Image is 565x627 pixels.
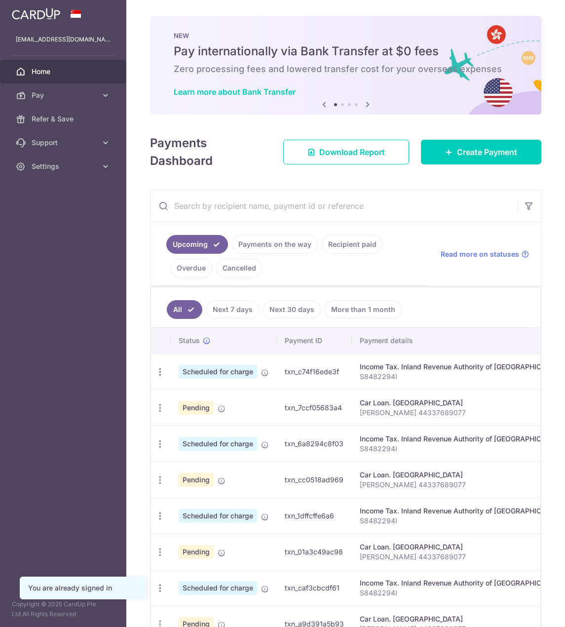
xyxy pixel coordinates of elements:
a: Upcoming [166,235,228,254]
span: Scheduled for charge [179,509,257,523]
a: Recipient paid [322,235,383,254]
a: Payments on the way [232,235,318,254]
td: txn_cc0518ad969 [277,462,352,498]
p: S8482294I [360,516,564,526]
h5: Pay internationally via Bank Transfer at $0 fees [174,43,518,59]
td: txn_01a3c49ac98 [277,534,352,570]
p: [PERSON_NAME] 44337689077 [360,480,564,490]
a: Next 7 days [206,300,259,319]
div: Car Loan. [GEOGRAPHIC_DATA] [360,398,564,408]
th: Payment ID [277,328,352,353]
div: Income Tax. Inland Revenue Authority of [GEOGRAPHIC_DATA] [360,362,564,372]
span: Settings [32,161,97,171]
a: Read more on statuses [441,249,529,259]
a: Cancelled [216,259,263,277]
a: Overdue [170,259,212,277]
div: Income Tax. Inland Revenue Authority of [GEOGRAPHIC_DATA] [360,434,564,444]
p: S8482294I [360,588,564,598]
img: CardUp [12,8,60,20]
span: Download Report [319,146,385,158]
img: Bank transfer banner [150,16,541,115]
td: txn_1dffcffe6a6 [277,498,352,534]
a: Create Payment [421,140,541,164]
span: Read more on statuses [441,249,519,259]
p: S8482294I [360,372,564,382]
span: Pending [179,401,214,415]
span: Scheduled for charge [179,437,257,451]
span: Support [32,138,97,148]
a: Next 30 days [263,300,321,319]
td: txn_c74f16ede3f [277,353,352,390]
p: [PERSON_NAME] 44337689077 [360,552,564,562]
a: Learn more about Bank Transfer [174,87,296,97]
span: Scheduled for charge [179,581,257,595]
span: Home [32,67,97,77]
h6: Zero processing fees and lowered transfer cost for your overseas expenses [174,63,518,75]
td: txn_6a8294c8f03 [277,426,352,462]
input: Search by recipient name, payment id or reference [151,190,517,222]
span: Pending [179,473,214,487]
a: Download Report [283,140,409,164]
div: Car Loan. [GEOGRAPHIC_DATA] [360,470,564,480]
span: Status [179,336,200,346]
a: More than 1 month [325,300,402,319]
span: Pay [32,90,97,100]
span: Pending [179,545,214,559]
td: txn_7ccf05683a4 [277,390,352,426]
div: Car Loan. [GEOGRAPHIC_DATA] [360,542,564,552]
h4: Payments Dashboard [150,134,265,170]
div: Income Tax. Inland Revenue Authority of [GEOGRAPHIC_DATA] [360,506,564,516]
p: [PERSON_NAME] 44337689077 [360,408,564,418]
p: NEW [174,32,518,39]
p: S8482294I [360,444,564,454]
div: Income Tax. Inland Revenue Authority of [GEOGRAPHIC_DATA] [360,578,564,588]
td: txn_caf3cbcdf61 [277,570,352,606]
a: All [167,300,202,319]
div: Car Loan. [GEOGRAPHIC_DATA] [360,614,564,624]
p: [EMAIL_ADDRESS][DOMAIN_NAME] [16,35,111,44]
div: You are already signed in [28,583,138,593]
span: Scheduled for charge [179,365,257,379]
span: Create Payment [457,146,517,158]
span: Refer & Save [32,114,97,124]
